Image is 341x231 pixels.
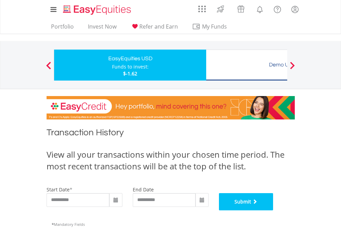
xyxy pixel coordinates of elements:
img: thrive-v2.svg [215,3,226,14]
a: FAQ's and Support [269,2,286,15]
img: grid-menu-icon.svg [198,5,206,13]
label: end date [133,186,154,193]
div: EasyEquities USD [58,54,202,63]
span: $-1.62 [123,70,137,77]
a: AppsGrid [194,2,210,13]
label: start date [47,186,70,193]
span: Refer and Earn [139,23,178,30]
img: EasyCredit Promotion Banner [47,96,295,119]
span: My Funds [192,22,237,31]
img: vouchers-v2.svg [235,3,247,14]
h1: Transaction History [47,126,295,142]
div: View all your transactions within your chosen time period. The most recent transactions will be a... [47,149,295,172]
img: EasyEquities_Logo.png [62,4,134,15]
div: Funds to invest: [112,63,149,70]
button: Next [285,65,299,72]
a: Vouchers [231,2,251,14]
button: Previous [42,65,56,72]
a: My Profile [286,2,304,17]
span: Mandatory Fields [52,222,85,227]
a: Notifications [251,2,269,15]
a: Refer and Earn [128,23,181,34]
a: Portfolio [48,23,77,34]
a: Home page [60,2,134,15]
a: Invest Now [85,23,119,34]
button: Submit [219,193,273,210]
